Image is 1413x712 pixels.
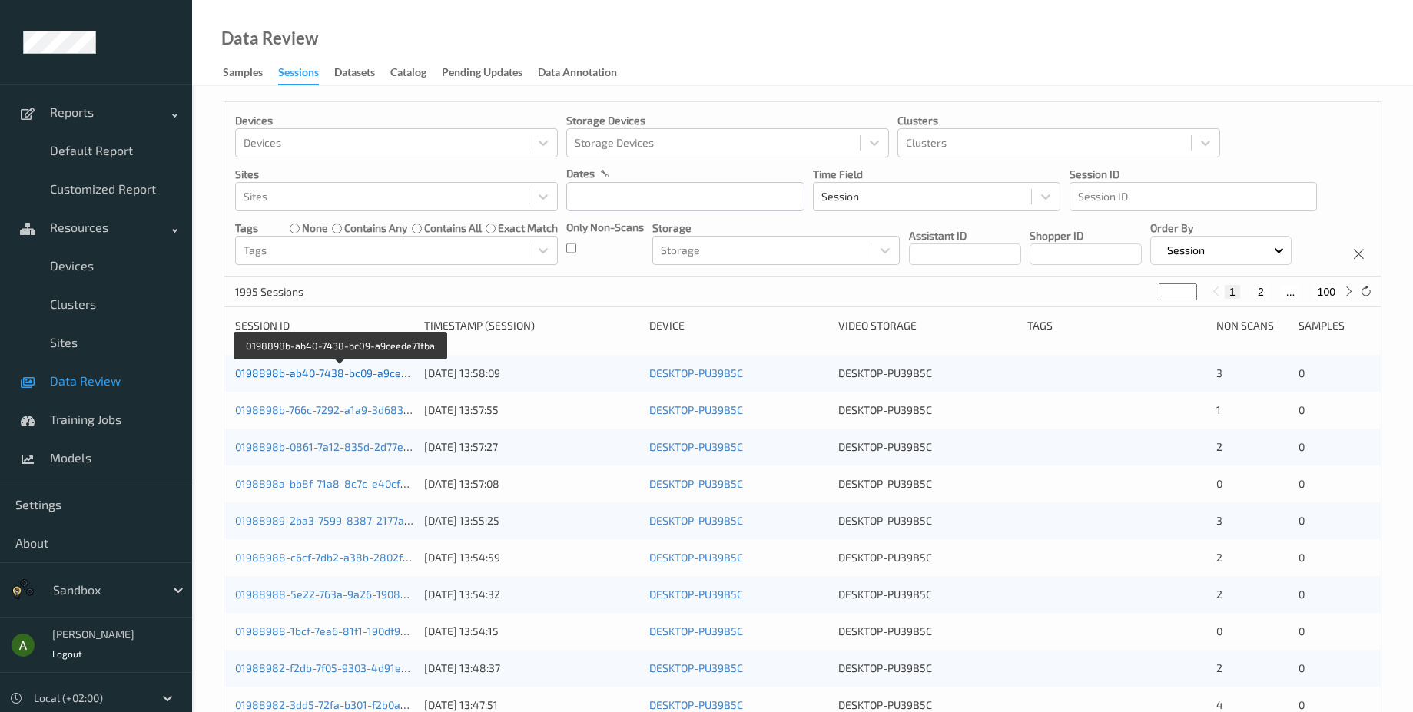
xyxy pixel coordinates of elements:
a: 0198898b-ab40-7438-bc09-a9ceede71fba [235,366,446,379]
div: Samples [1299,318,1370,333]
div: Device [649,318,828,333]
div: Catalog [390,65,426,84]
span: 1 [1216,403,1221,416]
a: DESKTOP-PU39B5C [649,514,743,527]
div: Timestamp (Session) [424,318,639,333]
span: 4 [1216,698,1223,711]
div: Non Scans [1216,318,1288,333]
div: [DATE] 13:54:59 [424,550,639,565]
a: 01988988-c6cf-7db2-a38b-2802f7aea6ba [235,551,445,564]
p: Only Non-Scans [566,220,644,235]
a: 01988988-5e22-763a-9a26-1908d81edb4c [235,588,449,601]
div: DESKTOP-PU39B5C [838,439,1017,455]
a: DESKTOP-PU39B5C [649,440,743,453]
p: Sites [235,167,558,182]
p: Assistant ID [909,228,1021,243]
a: DESKTOP-PU39B5C [649,698,743,711]
p: Devices [235,113,558,128]
a: Sessions [278,62,334,85]
div: Tags [1027,318,1206,333]
label: contains all [424,220,482,236]
a: Catalog [390,62,442,84]
span: 0 [1299,514,1305,527]
label: none [302,220,328,236]
div: [DATE] 13:58:09 [424,366,639,381]
p: Order By [1150,220,1292,236]
span: 2 [1216,661,1222,674]
span: 0 [1299,440,1305,453]
a: 0198898b-0861-7a12-835d-2d77e9cab0a3 [235,440,446,453]
a: Samples [223,62,278,84]
a: DESKTOP-PU39B5C [649,661,743,674]
p: Time Field [813,167,1060,182]
button: 100 [1313,285,1340,299]
p: dates [566,166,595,181]
span: 0 [1299,661,1305,674]
p: Clusters [897,113,1220,128]
a: 01988982-f2db-7f05-9303-4d91e3345d7c [235,661,443,674]
span: 0 [1299,403,1305,416]
a: 01988989-2ba3-7599-8387-2177a9b0e266 [235,514,447,527]
a: Datasets [334,62,390,84]
span: 2 [1216,588,1222,601]
span: 0 [1299,366,1305,379]
a: DESKTOP-PU39B5C [649,477,743,490]
div: DESKTOP-PU39B5C [838,366,1017,381]
div: [DATE] 13:57:27 [424,439,639,455]
div: Samples [223,65,263,84]
div: DESKTOP-PU39B5C [838,624,1017,639]
a: DESKTOP-PU39B5C [649,366,743,379]
p: 1995 Sessions [235,284,350,300]
a: DESKTOP-PU39B5C [649,624,743,637]
span: 2 [1216,551,1222,564]
div: Sessions [278,65,319,85]
a: 01988988-1bcf-7ea6-81f1-190df9c2f42f [235,624,433,637]
span: 0 [1299,551,1305,564]
a: 0198898a-bb8f-71a8-8c7c-e40cfdca9353 [235,477,443,490]
div: [DATE] 13:54:15 [424,624,639,639]
div: Datasets [334,65,375,84]
span: 3 [1216,514,1222,527]
span: 0 [1299,588,1305,601]
div: [DATE] 13:57:08 [424,476,639,492]
span: 0 [1299,477,1305,490]
button: ... [1282,285,1300,299]
div: Data Annotation [538,65,617,84]
div: DESKTOP-PU39B5C [838,513,1017,528]
a: Pending Updates [442,62,538,84]
button: 1 [1225,285,1240,299]
div: Pending Updates [442,65,522,84]
span: 3 [1216,366,1222,379]
span: 0 [1299,698,1305,711]
a: DESKTOP-PU39B5C [649,588,743,601]
label: exact match [498,220,558,236]
div: [DATE] 13:54:32 [424,587,639,602]
a: DESKTOP-PU39B5C [649,551,743,564]
a: 0198898b-766c-7292-a1a9-3d683ffd72b9 [235,403,441,416]
span: 0 [1299,624,1305,637]
button: 2 [1253,285,1269,299]
div: DESKTOP-PU39B5C [838,402,1017,418]
div: [DATE] 13:48:37 [424,661,639,676]
div: DESKTOP-PU39B5C [838,587,1017,602]
div: Data Review [221,31,318,46]
p: Session [1162,243,1210,258]
a: Data Annotation [538,62,632,84]
label: contains any [344,220,407,236]
a: DESKTOP-PU39B5C [649,403,743,416]
p: Storage [652,220,900,236]
span: 0 [1216,477,1222,490]
div: [DATE] 13:55:25 [424,513,639,528]
p: Session ID [1070,167,1317,182]
div: DESKTOP-PU39B5C [838,550,1017,565]
div: DESKTOP-PU39B5C [838,476,1017,492]
span: 2 [1216,440,1222,453]
a: 01988982-3dd5-72fa-b301-f2b0ab2b93a3 [235,698,443,711]
div: DESKTOP-PU39B5C [838,661,1017,676]
p: Shopper ID [1030,228,1142,243]
p: Tags [235,220,258,236]
p: Storage Devices [566,113,889,128]
span: 0 [1216,624,1222,637]
div: Session ID [235,318,413,333]
div: [DATE] 13:57:55 [424,402,639,418]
